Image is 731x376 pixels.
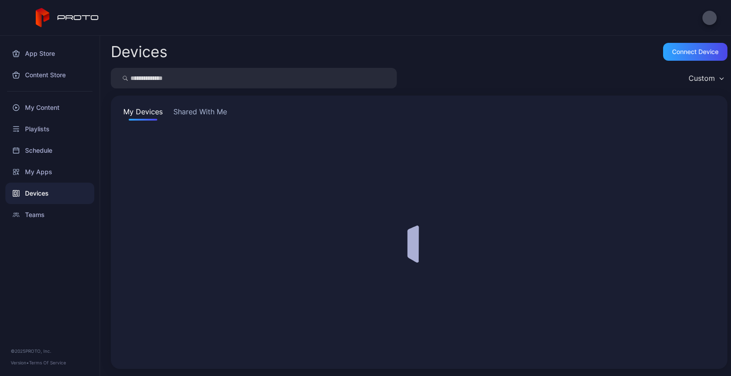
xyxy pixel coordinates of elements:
[663,43,727,61] button: Connect device
[172,106,229,121] button: Shared With Me
[11,347,89,355] div: © 2025 PROTO, Inc.
[5,140,94,161] a: Schedule
[111,44,168,60] h2: Devices
[11,360,29,365] span: Version •
[5,118,94,140] a: Playlists
[5,204,94,226] a: Teams
[5,64,94,86] a: Content Store
[684,68,727,88] button: Custom
[672,48,718,55] div: Connect device
[5,161,94,183] a: My Apps
[5,97,94,118] a: My Content
[122,106,164,121] button: My Devices
[689,74,715,83] div: Custom
[29,360,66,365] a: Terms Of Service
[5,43,94,64] a: App Store
[5,183,94,204] a: Devices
